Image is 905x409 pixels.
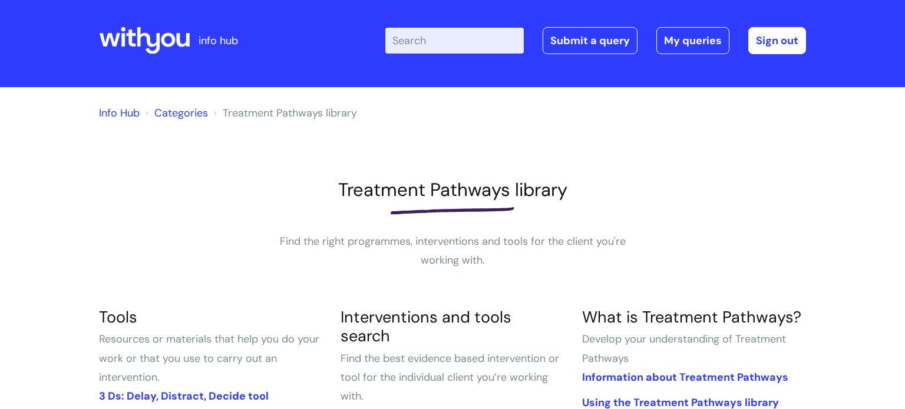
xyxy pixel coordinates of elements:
h1: Treatment Pathways library [99,179,806,201]
a: What is Treatment Pathways? [582,307,801,327]
div: | - [385,27,806,54]
p: Find the right programmes, interventions and tools for the client you're working with. [276,232,629,270]
a: Submit a query [543,27,638,54]
a: Info Hub [99,106,140,120]
a: Information about Treatment Pathways [582,370,788,384]
a: Sign out [748,27,806,54]
a: Categories [154,106,208,120]
span: Find the best evidence based intervention or tool for the individual client you’re working with. [341,351,559,404]
span: Develop your understanding of Treatment Pathways [582,332,786,365]
p: info hub [199,31,238,50]
input: Search [385,28,524,54]
a: My queries [656,27,729,54]
li: Treatment Pathways library [211,104,357,122]
span: Resources or materials that help you do your work or that you use to carry out an intervention. [99,332,319,384]
a: Interventions and tools search [341,307,511,346]
a: Tools [99,307,137,327]
li: Solution home [143,104,208,122]
a: 3 Ds: Delay, Distract, Decide tool [99,389,269,403]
